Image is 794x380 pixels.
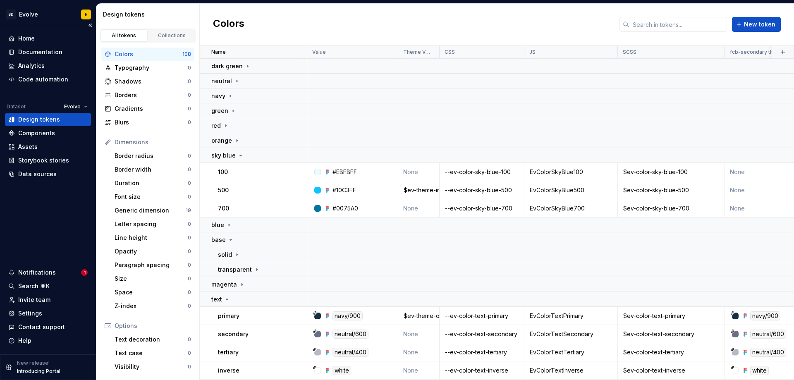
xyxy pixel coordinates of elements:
div: neutral/600 [332,330,368,339]
button: Contact support [5,320,91,334]
p: inverse [218,366,239,375]
input: Search in tokens... [629,17,727,32]
div: Space [115,288,188,296]
div: navy/900 [332,311,363,320]
p: CSS [445,49,455,55]
div: 108 [182,51,191,57]
div: Paragraph spacing [115,261,188,269]
a: Visibility0 [111,360,194,373]
div: #EBFBFF [332,168,357,176]
div: Search ⌘K [18,282,50,290]
p: base [211,236,226,244]
div: Help [18,337,31,345]
div: Design tokens [18,115,60,124]
div: #0075A0 [332,204,358,213]
a: Generic dimension19 [111,204,194,217]
div: 0 [188,303,191,309]
div: Options [115,322,191,330]
div: 0 [188,221,191,227]
div: Settings [18,309,42,318]
p: blue [211,221,224,229]
div: EvColorSkyBlue700 [525,204,617,213]
a: Assets [5,140,91,153]
div: 0 [188,194,191,200]
p: 100 [218,168,228,176]
div: 0 [188,234,191,241]
div: E [85,11,87,18]
div: 0 [188,166,191,173]
div: Dimensions [115,138,191,146]
div: Letter spacing [115,220,188,228]
div: neutral/600 [750,330,786,339]
div: Text decoration [115,335,188,344]
div: Home [18,34,35,43]
div: #10C3FF [332,186,356,194]
td: None [398,343,440,361]
div: Line height [115,234,188,242]
button: Search ⌘K [5,280,91,293]
div: Z-index [115,302,188,310]
div: 0 [188,275,191,282]
div: Invite team [18,296,50,304]
div: 0 [188,92,191,98]
a: Text decoration0 [111,333,194,346]
div: SD [6,10,16,19]
div: 0 [188,153,191,159]
p: tertiary [218,348,239,356]
p: JS [529,49,536,55]
div: neutral/400 [750,348,786,357]
a: Letter spacing0 [111,217,194,231]
div: 0 [188,363,191,370]
a: Documentation [5,45,91,59]
p: SCSS [623,49,636,55]
p: Introducing Portal [17,368,60,375]
a: Z-index0 [111,299,194,313]
div: $ev-theme-info [399,186,439,194]
div: Duration [115,179,188,187]
div: EvColorTextTertiary [525,348,617,356]
a: Border width0 [111,163,194,176]
div: navy/900 [750,311,780,320]
p: dark green [211,62,243,70]
div: Border width [115,165,188,174]
div: 0 [188,78,191,85]
div: Generic dimension [115,206,186,215]
div: --ev-color-sky-blue-100 [440,168,524,176]
a: Typography0 [101,61,194,74]
a: Duration0 [111,177,194,190]
a: Invite team [5,293,91,306]
div: Blurs [115,118,188,127]
p: transparent [218,265,252,274]
div: All tokens [103,32,145,39]
a: Components [5,127,91,140]
button: SDEvolveE [2,5,94,23]
div: Assets [18,143,38,151]
a: Line height0 [111,231,194,244]
div: Notifications [18,268,56,277]
div: 0 [188,105,191,112]
div: Shadows [115,77,188,86]
div: white [332,366,351,375]
button: Evolve [60,101,91,112]
p: red [211,122,221,130]
div: Borders [115,91,188,99]
a: Gradients0 [101,102,194,115]
a: Space0 [111,286,194,299]
div: $ev-color-text-inverse [618,366,724,375]
p: sky blue [211,151,236,160]
a: Text case0 [111,347,194,360]
div: 0 [188,336,191,343]
div: 0 [188,350,191,356]
h2: Colors [213,17,244,32]
div: $ev-color-sky-blue-500 [618,186,724,194]
div: white [750,366,769,375]
div: Border radius [115,152,188,160]
div: Visibility [115,363,188,371]
div: Documentation [18,48,62,56]
button: Collapse sidebar [84,19,96,31]
a: Settings [5,307,91,320]
div: Opacity [115,247,188,256]
div: Gradients [115,105,188,113]
p: primary [218,312,239,320]
div: EvColorTextInverse [525,366,617,375]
